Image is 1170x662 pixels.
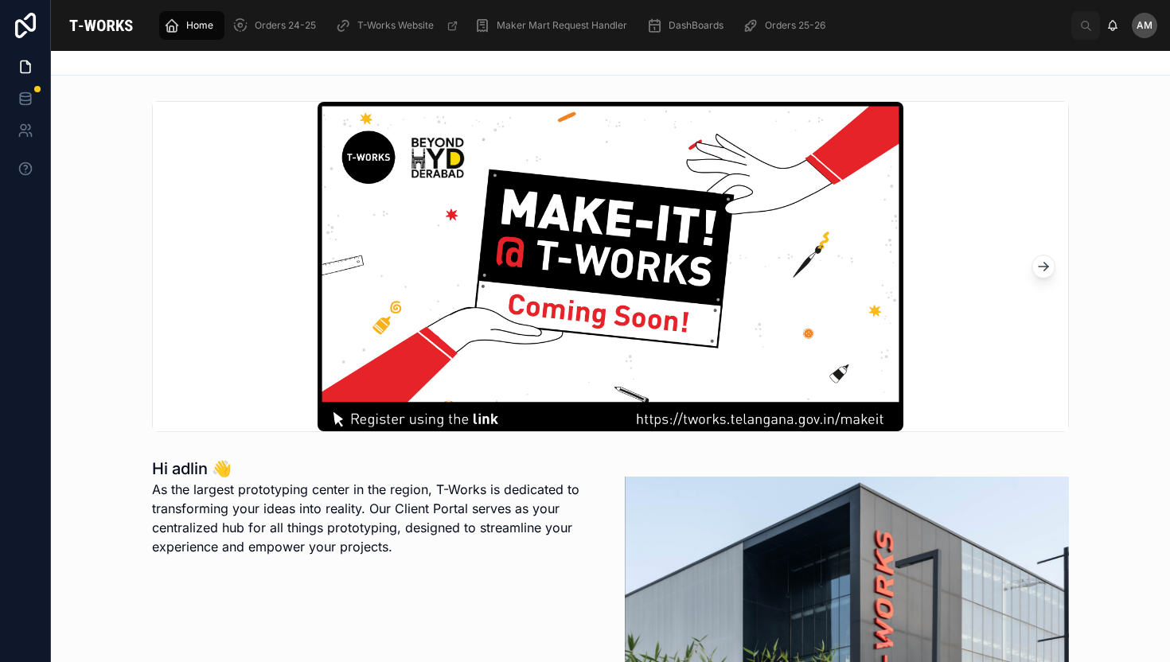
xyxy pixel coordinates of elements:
h1: Hi adlin 👋 [152,458,596,480]
a: T-Works Website [330,11,466,40]
span: Maker Mart Request Handler [497,19,627,32]
span: Orders 24-25 [255,19,316,32]
img: make-it-oming-soon-09-10.jpg [318,102,903,431]
span: DashBoards [669,19,723,32]
span: am [1137,19,1152,32]
a: Orders 24-25 [228,11,327,40]
img: App logo [64,13,138,38]
a: Maker Mart Request Handler [470,11,638,40]
a: Orders 25-26 [738,11,837,40]
a: Home [159,11,224,40]
span: T-Works Website [357,19,434,32]
p: As the largest prototyping center in the region, T-Works is dedicated to transforming your ideas ... [152,480,596,556]
a: DashBoards [642,11,735,40]
div: scrollable content [151,8,1071,43]
span: Home [186,19,213,32]
span: Orders 25-26 [765,19,825,32]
